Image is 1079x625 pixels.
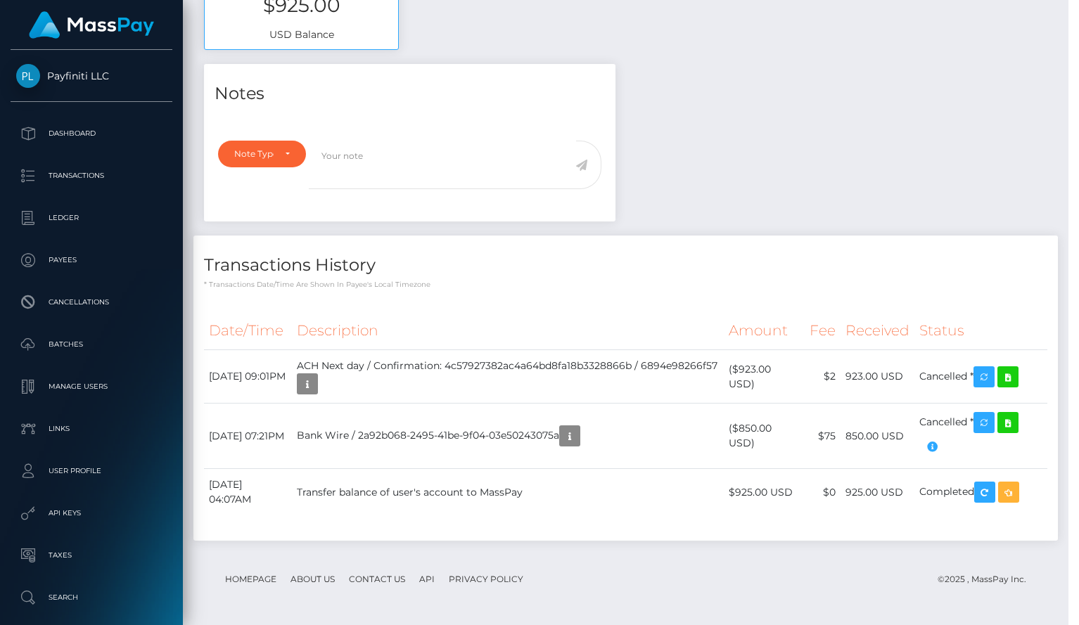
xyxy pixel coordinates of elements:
p: Batches [16,334,167,355]
p: Manage Users [16,376,167,397]
p: Taxes [16,545,167,566]
p: User Profile [16,460,167,482]
p: Links [16,418,167,439]
p: Dashboard [16,123,167,144]
p: Payees [16,250,167,271]
p: Ledger [16,207,167,228]
img: MassPay Logo [29,11,154,39]
p: Transactions [16,165,167,186]
p: Cancellations [16,292,167,313]
p: API Keys [16,503,167,524]
img: Payfiniti LLC [16,64,40,88]
p: Search [16,587,167,608]
span: Payfiniti LLC [11,70,172,82]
